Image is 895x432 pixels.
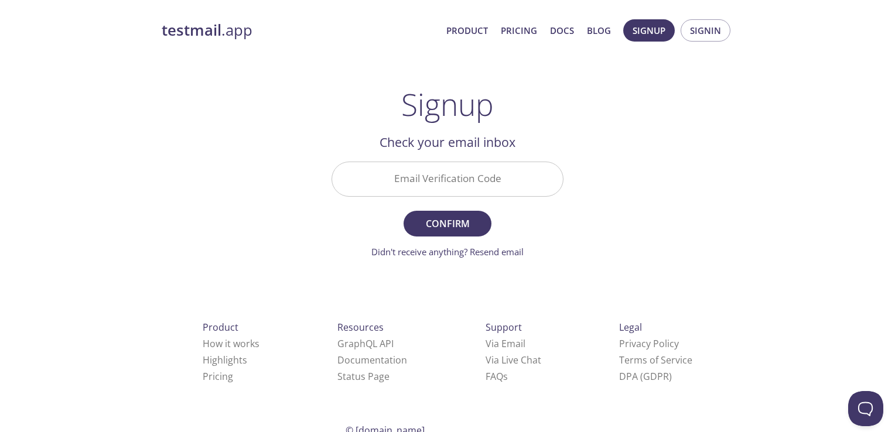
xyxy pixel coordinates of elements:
h2: Check your email inbox [332,132,563,152]
a: FAQ [486,370,508,383]
span: Signin [690,23,721,38]
a: Documentation [337,354,407,366]
a: Via Live Chat [486,354,541,366]
a: Via Email [486,337,525,350]
a: DPA (GDPR) [619,370,672,383]
a: Didn't receive anything? Resend email [371,246,524,258]
span: Product [203,321,238,334]
a: testmail.app [162,20,437,40]
button: Signup [623,19,675,42]
h1: Signup [401,87,494,122]
button: Signin [681,19,730,42]
span: Resources [337,321,384,334]
a: Pricing [501,23,537,38]
a: Docs [550,23,574,38]
a: Highlights [203,354,247,366]
a: Blog [587,23,611,38]
span: Confirm [416,215,479,232]
iframe: Help Scout Beacon - Open [848,391,883,426]
span: s [503,370,508,383]
span: Legal [619,321,642,334]
strong: testmail [162,20,221,40]
a: Pricing [203,370,233,383]
span: Signup [633,23,665,38]
a: Privacy Policy [619,337,679,350]
a: Terms of Service [619,354,692,366]
a: How it works [203,337,259,350]
a: Product [446,23,488,38]
a: Status Page [337,370,390,383]
span: Support [486,321,522,334]
a: GraphQL API [337,337,394,350]
button: Confirm [404,211,491,236]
